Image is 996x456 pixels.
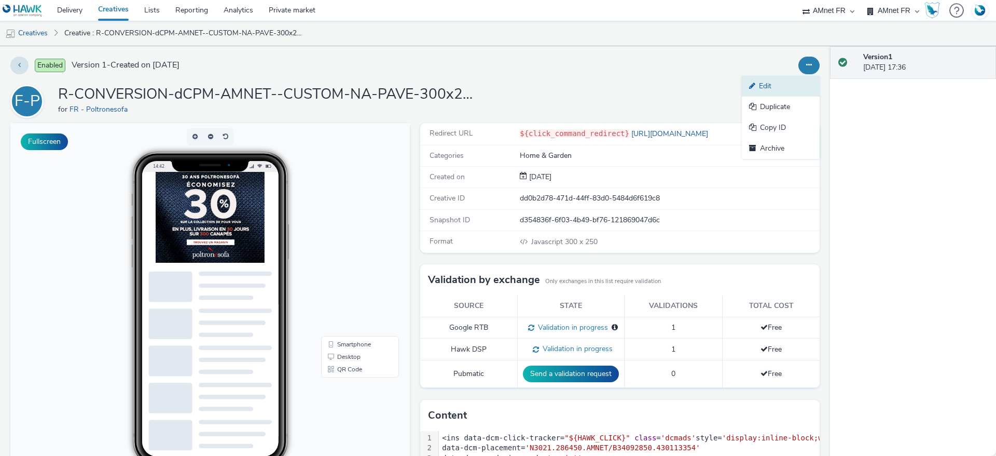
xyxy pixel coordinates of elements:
[760,344,782,354] span: Free
[520,193,819,204] div: dd0b2d78-471d-44ff-83d0-5484d6f619c8
[420,443,433,453] div: 2
[518,296,625,317] th: State
[527,172,551,182] span: [DATE]
[530,237,598,247] span: 300 x 250
[420,317,518,339] td: Google RTB
[863,52,988,73] div: [DATE] 17:36
[420,339,518,360] td: Hawk DSP
[671,369,675,379] span: 0
[439,443,929,453] div: data-dcm-placement=
[430,215,470,225] span: Snapshot ID
[523,366,619,382] button: Send a validation request
[742,117,820,138] a: Copy ID
[420,433,433,444] div: 1
[313,227,386,240] li: Desktop
[722,434,928,442] span: 'display:inline-block;width:300px;height:250px'
[58,85,473,104] h1: R-CONVERSION-dCPM-AMNET--CUSTOM-NA-PAVE-300x250-Mobile-NA - $[PHONE_NUMBER]$
[671,323,675,332] span: 1
[58,104,70,114] span: for
[661,434,696,442] span: 'dcmads'
[742,76,820,97] a: Edit
[527,172,551,182] div: Creation 25 September 2025, 17:36
[924,2,940,19] img: Hawk Academy
[671,344,675,354] span: 1
[742,138,820,159] a: Archive
[520,215,819,225] div: d354836f-6f03-4b49-bf76-121869047d6c
[545,277,661,286] small: Only exchanges in this list require validation
[430,151,464,160] span: Categories
[430,172,465,182] span: Created on
[629,129,712,139] a: [URL][DOMAIN_NAME]
[70,104,132,114] a: FR - Poltronesofa
[428,408,467,423] h3: Content
[525,444,700,452] span: 'N3021.286450.AMNET/B34092850.430113354'
[35,59,65,72] span: Enabled
[430,128,473,138] span: Redirect URL
[10,96,48,106] a: F-P
[760,369,782,379] span: Free
[723,296,820,317] th: Total cost
[420,360,518,388] td: Pubmatic
[21,133,68,150] button: Fullscreen
[327,231,350,237] span: Desktop
[5,29,16,39] img: mobile
[625,296,723,317] th: Validations
[313,240,386,252] li: QR Code
[924,2,944,19] a: Hawk Academy
[3,4,43,17] img: undefined Logo
[539,344,613,354] span: Validation in progress
[634,434,656,442] span: class
[313,215,386,227] li: Smartphone
[430,193,465,203] span: Creative ID
[15,87,40,116] div: F-P
[327,218,361,224] span: Smartphone
[520,151,819,161] div: Home & Garden
[428,272,540,288] h3: Validation by exchange
[520,129,629,138] code: ${click_command_redirect}
[564,434,630,442] span: "${HAWK_CLICK}"
[742,97,820,117] a: Duplicate
[72,59,179,71] span: Version 1 - Created on [DATE]
[863,52,892,62] strong: Version 1
[420,296,518,317] th: Source
[327,243,352,249] span: QR Code
[143,40,154,46] span: 14:42
[534,323,608,332] span: Validation in progress
[531,237,565,247] span: Javascript
[430,236,453,246] span: Format
[439,433,929,444] div: <ins data-dcm-click-tracker= = style=
[59,21,308,46] a: Creative : R-CONVERSION-dCPM-AMNET--CUSTOM-NA-PAVE-300x250-Mobile-NA - $[PHONE_NUMBER]$
[760,323,782,332] span: Free
[972,3,988,18] img: Account FR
